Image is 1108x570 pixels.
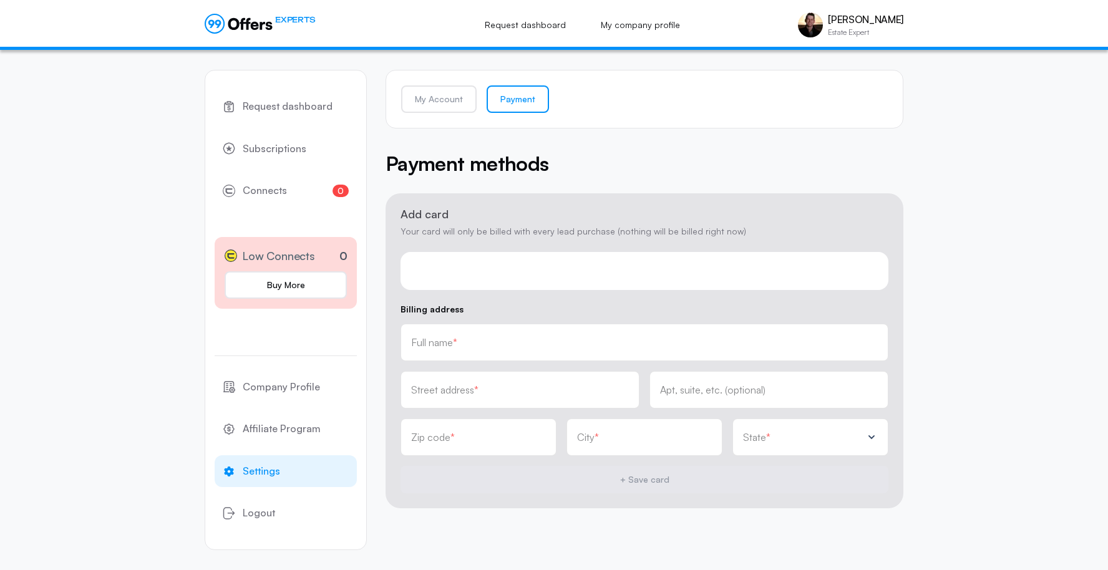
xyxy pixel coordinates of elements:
a: Connects0 [215,175,357,207]
a: Buy More [225,271,347,299]
span: Low Connects [242,247,315,265]
a: Settings [215,455,357,488]
a: Company Profile [215,371,357,403]
a: My company profile [587,11,694,39]
button: + Save card [401,466,888,493]
span: Logout [243,505,275,521]
span: Subscriptions [243,141,306,157]
span: 0 [333,185,349,197]
p: 0 [339,248,347,264]
p: Add card [401,208,888,221]
a: My Account [401,85,477,113]
p: Estate Expert [828,29,903,36]
span: EXPERTS [275,14,315,26]
img: Aris Anagnos [798,12,823,37]
a: Request dashboard [471,11,580,39]
a: Request dashboard [215,90,357,123]
h5: Payment methods [386,148,548,178]
span: Connects [243,183,287,199]
a: EXPERTS [205,14,315,34]
a: Payment [487,85,549,113]
p: Billing address [401,305,888,314]
span: Affiliate Program [243,421,321,437]
p: Your card will only be billed with every lead purchase (nothing will be billed right now) [401,225,888,237]
a: Affiliate Program [215,413,357,445]
span: Request dashboard [243,99,333,115]
p: [PERSON_NAME] [828,14,903,26]
p: State [743,432,766,442]
a: Subscriptions [215,133,357,165]
button: Logout [215,497,357,529]
span: Company Profile [243,379,320,395]
iframe: Secure card payment input frame [411,266,878,276]
span: Settings [243,463,280,480]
